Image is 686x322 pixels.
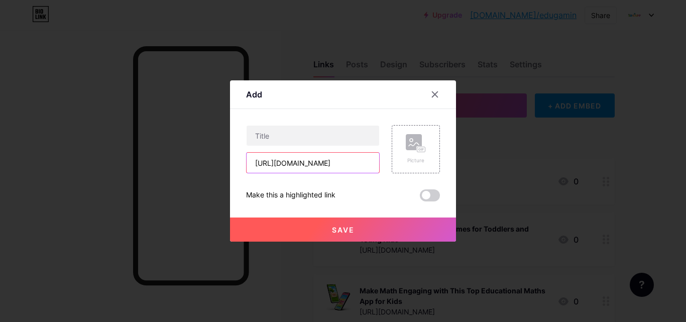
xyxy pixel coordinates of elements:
span: Save [332,226,355,234]
div: Picture [406,157,426,164]
button: Save [230,218,456,242]
div: Add [246,88,262,100]
input: Title [247,126,379,146]
div: Make this a highlighted link [246,189,335,201]
input: URL [247,153,379,173]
